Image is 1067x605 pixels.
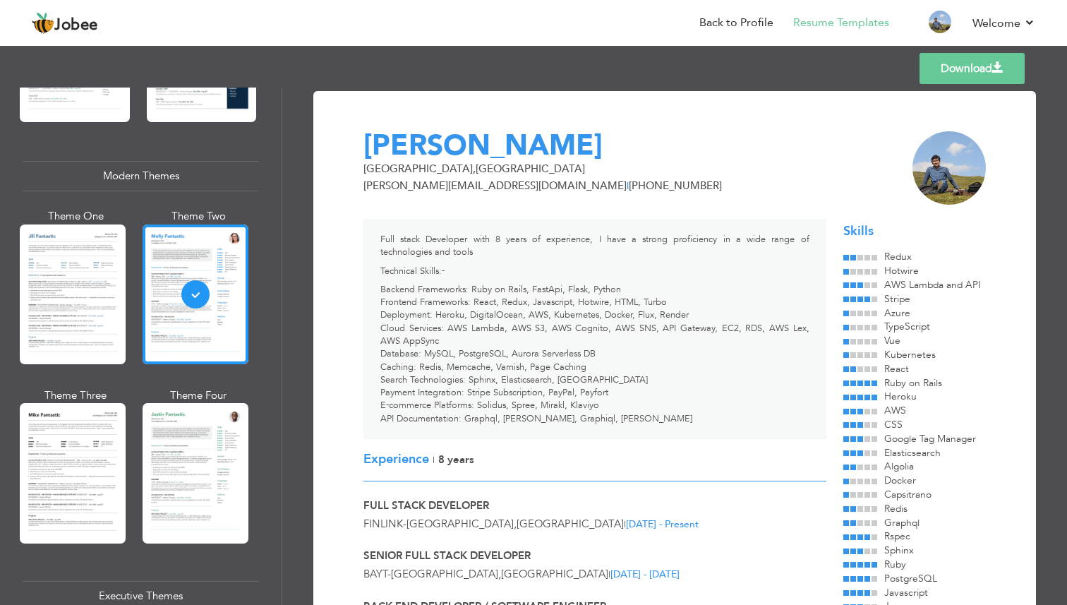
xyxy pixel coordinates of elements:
[363,179,627,193] span: [PERSON_NAME][EMAIL_ADDRESS][DOMAIN_NAME]
[145,209,251,224] div: Theme Two
[501,567,608,581] span: [GEOGRAPHIC_DATA]
[972,15,1035,32] a: Welcome
[517,517,624,531] span: [GEOGRAPHIC_DATA]
[32,12,54,35] img: jobee.io
[626,517,699,531] span: [DATE] - Present
[438,453,474,467] span: 8 Years
[363,450,429,468] span: Experience
[629,179,722,193] span: [PHONE_NUMBER]
[884,432,976,445] span: Google Tag Manager
[912,131,986,205] img: GidC5Lw5NGyOwoE8TdhStAehfNms1a9bDdZjjUmzpaXlnJ7hum7zMNyRrf8HYZ98iaVxKaIAAAAASUVORK5CYII=
[884,320,930,333] span: TypeScript
[884,502,908,515] span: Redis
[23,388,128,403] div: Theme Three
[433,453,435,467] span: |
[884,348,936,361] span: Kubernetes
[884,572,937,585] span: PostgreSQL
[884,516,920,529] span: Graphql
[363,549,531,563] span: Senior Full Stack Developer
[884,278,981,292] span: AWS Lambda and API
[624,517,626,531] span: |
[884,376,942,390] span: Ruby on Rails
[391,567,498,581] span: [GEOGRAPHIC_DATA]
[608,568,610,581] span: |
[473,162,476,176] span: ,
[23,161,259,191] div: Modern Themes
[884,264,919,277] span: Hotwire
[884,334,900,347] span: Vue
[884,544,914,557] span: Sphinx
[363,162,585,176] span: [GEOGRAPHIC_DATA] [GEOGRAPHIC_DATA]
[884,529,910,543] span: Rspec
[627,179,629,193] span: |
[884,558,906,571] span: Ruby
[610,568,680,581] span: [DATE] - [DATE]
[884,474,916,487] span: Docker
[884,446,941,460] span: Elasticsearch
[884,460,914,473] span: Algolia
[884,586,928,599] span: Javascript
[699,15,773,31] a: Back to Profile
[884,250,912,263] span: Redux
[380,265,809,277] p: Technical Skills:-
[406,517,514,531] span: [GEOGRAPHIC_DATA]
[843,222,986,241] div: Skills
[929,11,951,33] img: Profile Img
[884,488,932,501] span: Capsitrano
[884,362,909,376] span: React
[403,517,406,531] span: -
[145,388,251,403] div: Theme Four
[54,18,98,33] span: Jobee
[363,567,387,581] span: Bayt
[498,567,501,581] span: ,
[363,498,489,513] span: Full Stack Developer
[920,53,1025,84] a: Download
[884,292,910,306] span: Stripe
[793,15,889,31] a: Resume Templates
[387,567,391,581] span: -
[884,418,903,431] span: CSS
[884,306,910,320] span: Azure
[380,283,809,425] p: Backend Frameworks: Ruby on Rails, FastApi, Flask, Python Frontend Frameworks: React, Redux, Java...
[355,131,888,160] div: [PERSON_NAME]
[884,404,906,417] span: AWS
[363,517,403,531] span: Finlink
[884,390,917,403] span: Heroku
[514,517,517,531] span: ,
[32,12,98,35] a: Jobee
[23,209,128,224] div: Theme One
[380,233,809,259] p: Full stack Developer with 8 years of experience, I have a strong proficiency in a wide range of t...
